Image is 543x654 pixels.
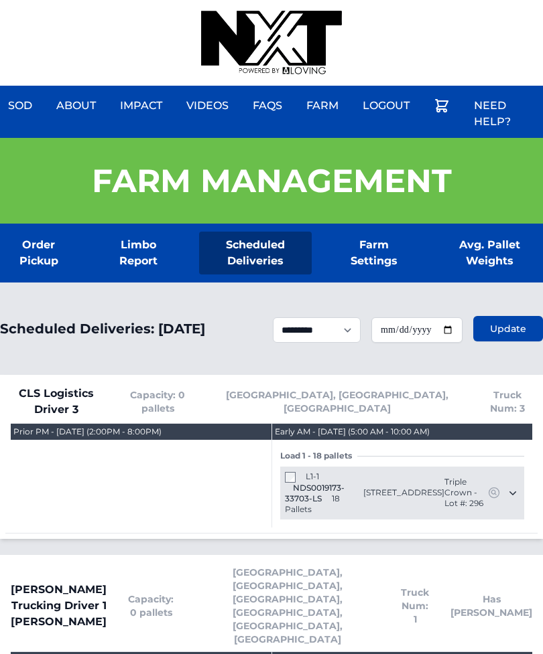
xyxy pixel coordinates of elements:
span: Load 1 - 18 pallets [280,451,357,461]
span: Truck Num: 1 [401,586,429,626]
span: Has [PERSON_NAME] [450,592,532,619]
a: Logout [355,90,418,122]
a: Need Help? [466,90,543,138]
span: Update [490,322,526,335]
a: Impact [112,90,170,122]
span: 18 Pallets [285,493,340,514]
span: [STREET_ADDRESS] [363,487,444,498]
span: CLS Logistics Driver 3 [11,386,103,418]
img: nextdaysod.com Logo [201,11,342,75]
a: Avg. Pallet Weights [436,232,543,274]
span: Capacity: 0 pallets [124,388,192,415]
span: Capacity: 0 pallets [128,592,174,619]
span: NDS0019173-33703-LS [285,483,345,503]
button: Update [473,316,543,341]
h1: Farm Management [92,165,452,197]
div: Early AM - [DATE] (5:00 AM - 10:00 AM) [275,426,430,437]
a: FAQs [245,90,290,122]
span: [GEOGRAPHIC_DATA], [GEOGRAPHIC_DATA], [GEOGRAPHIC_DATA] [213,388,462,415]
a: Farm [298,90,347,122]
span: Truck Num: 3 [483,388,532,415]
span: [GEOGRAPHIC_DATA], [GEOGRAPHIC_DATA], [GEOGRAPHIC_DATA], [GEOGRAPHIC_DATA], [GEOGRAPHIC_DATA], [G... [195,566,379,646]
div: Prior PM - [DATE] (2:00PM - 8:00PM) [13,426,162,437]
a: About [48,90,104,122]
a: Farm Settings [333,232,414,274]
span: Triple Crown - Lot #: 296 [444,477,487,509]
a: Limbo Report [99,232,178,274]
a: Scheduled Deliveries [199,232,312,274]
a: Videos [178,90,237,122]
span: L1-1 [306,471,319,481]
span: [PERSON_NAME] Trucking Driver 1 [PERSON_NAME] [11,582,107,630]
